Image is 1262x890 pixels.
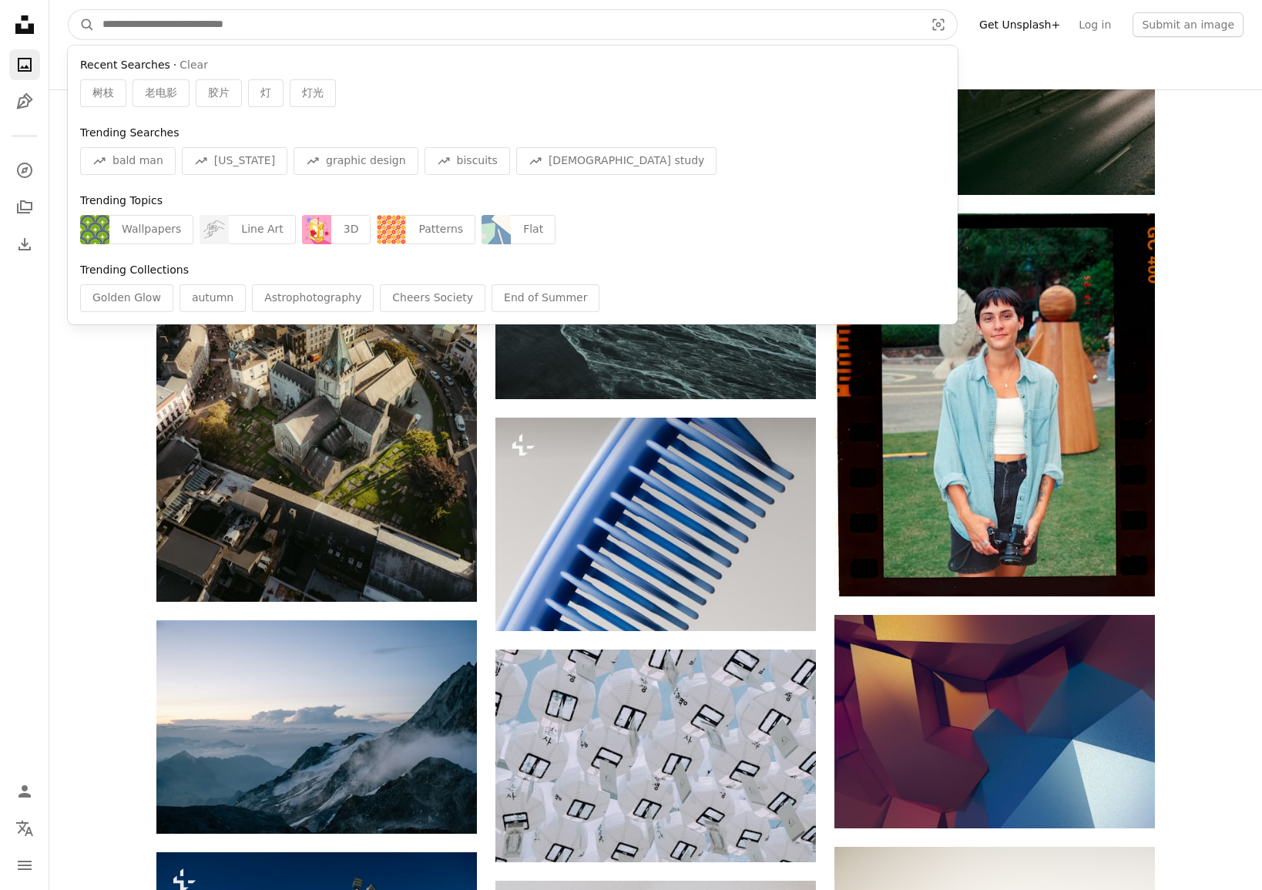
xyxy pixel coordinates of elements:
div: Flat [511,215,555,244]
a: A close-up of a blue plastic comb [495,517,816,531]
span: 灯光 [302,86,324,101]
span: Recent Searches [80,58,170,73]
a: Home — Unsplash [9,9,40,43]
a: Illustrations [9,86,40,117]
span: 胶片 [208,86,230,101]
img: A woman holds a camera in front of outdoor sculptures. [834,213,1155,596]
span: [DEMOGRAPHIC_DATA] study [549,153,704,169]
button: Menu [9,850,40,881]
a: Aerial view of a historic church and town buildings. [156,381,477,395]
a: Download History [9,229,40,260]
div: · [80,58,945,73]
span: graphic design [326,153,405,169]
button: Search Unsplash [69,10,95,39]
div: Cheers Society [380,284,485,312]
form: Find visuals sitewide [68,9,958,40]
a: Log in / Sign up [9,776,40,807]
img: premium_vector-1727104187891-9d3ffee9ee70 [80,215,109,244]
span: 老电影 [145,86,177,101]
img: premium_vector-1758302521831-3bea775646bd [302,215,331,244]
span: bald man [112,153,163,169]
a: Collections [9,192,40,223]
a: Misty mountain peaks at dawn with soft clouds. [156,720,477,734]
img: Aerial view of a historic church and town buildings. [156,174,477,602]
span: 灯 [260,86,271,101]
div: 3D [331,215,371,244]
img: premium_vector-1752394679026-e67b963cbd5a [200,215,229,244]
div: autumn [180,284,246,312]
a: Photos [9,49,40,80]
span: 树枝 [92,86,114,101]
a: Many white paper lanterns hanging against a light blue sky. [495,748,816,762]
img: A close-up of a blue plastic comb [495,418,816,631]
div: Patterns [406,215,475,244]
button: Clear [180,58,208,73]
img: premium_vector-1726848946310-412afa011a6e [377,215,406,244]
img: premium_vector-1731660406144-6a3fe8e15ac2 [482,215,511,244]
span: [US_STATE] [214,153,275,169]
a: Log in [1069,12,1120,37]
a: Get Unsplash+ [970,12,1069,37]
button: Submit an image [1133,12,1244,37]
span: Trending Topics [80,194,163,207]
a: A woman holds a camera in front of outdoor sculptures. [834,398,1155,411]
img: Many white paper lanterns hanging against a light blue sky. [495,650,816,861]
a: Explore [9,155,40,186]
span: biscuits [457,153,498,169]
img: Misty mountain peaks at dawn with soft clouds. [156,620,477,834]
button: Visual search [920,10,957,39]
div: Wallpapers [109,215,193,244]
div: Golden Glow [80,284,173,312]
span: Trending Collections [80,264,189,276]
div: End of Summer [492,284,599,312]
a: Abstract geometric shapes with colorful lighting [834,714,1155,728]
img: Abstract geometric shapes with colorful lighting [834,615,1155,828]
div: Astrophotography [252,284,374,312]
div: Line Art [229,215,295,244]
button: Language [9,813,40,844]
span: Trending Searches [80,126,179,139]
